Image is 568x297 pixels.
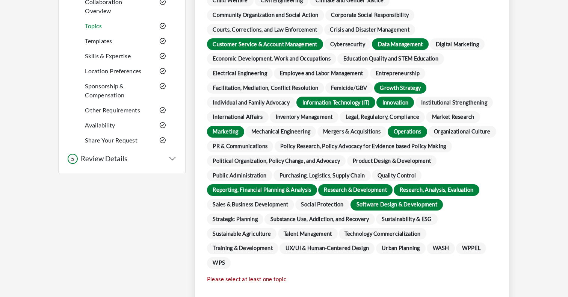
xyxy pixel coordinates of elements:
span: Cybersecurity [324,38,371,50]
span: PR & Communications [207,141,273,152]
span: Strategic Planning [207,214,263,225]
span: Innovation [376,97,414,108]
span: International Affairs [207,111,269,123]
button: 5 Review Details [68,154,176,164]
span: Marketing [207,126,244,138]
span: Urban Planning [376,242,426,254]
span: Operations [388,126,427,138]
span: Employee and Labor Management [274,68,369,79]
span: WPS [207,257,231,269]
span: Technology Commercialization [339,228,426,239]
span: Public Administration [207,170,272,181]
span: Research & Development [318,184,393,196]
span: Software Design & Development [350,199,443,211]
span: Reporting, Financial Planning & Analysis [207,184,317,196]
span: Individual and Family Advocacy [207,97,295,108]
div: 5 [68,154,78,164]
a: Templates [85,37,112,44]
span: Data Management [372,38,429,50]
span: WPPEL [456,242,486,254]
span: Sustainable Agriculture [207,228,277,239]
span: Institutional Strengthening [415,97,493,108]
a: Availability [85,121,115,129]
a: Other Requirements [85,106,140,114]
span: Information Technology (IT) [296,97,375,108]
span: Social Protection [295,199,349,211]
span: Facilitation, Mediation, Conflict Resolution [207,82,324,94]
span: Education Quality and STEM Education [337,53,444,65]
span: Mergers & Acquisitions [317,126,387,138]
span: Crisis and Disaster Management [324,24,415,36]
span: UX/UI & Human-Centered Design [279,242,375,254]
a: Skills & Expertise [85,52,131,59]
h5: Review Details [78,155,127,163]
span: Femicide/GBV [325,82,373,94]
span: Economic Development, Work and Occupations [207,53,336,65]
span: Policy Research, Policy Advocacy for Evidence based Policy Making [275,141,452,152]
span: Legal, Regulatory, Compliance [340,111,425,123]
span: Inventory Management [270,111,338,123]
span: Community Organization and Social Action [207,9,324,21]
a: Share Your Request [85,136,137,144]
span: Corporate Social Responsibility [325,9,415,21]
span: Sustainability & ESG [376,214,438,225]
span: Market Research [426,111,480,123]
a: Sponsorship & Compensation [85,82,124,98]
span: Mechanical Engineering [245,126,316,138]
span: Training & Development [207,242,278,254]
a: Topics [85,22,102,29]
span: Quality Control [372,170,422,181]
span: Organizational Culture [428,126,496,138]
span: Purchasing, Logistics, Supply Chain [273,170,371,181]
span: Research, Analysis, Evaluation [394,184,479,196]
div: Please select at least one topic [207,275,497,283]
span: Courts, Corrections, and Law Enforcement [207,24,323,36]
span: Talent Management [278,228,338,239]
span: WASH [427,242,455,254]
span: Digital Marketing [430,38,485,50]
span: Customer Service & Account Management [207,38,323,50]
span: Substance Use, Addiction, and Recovery [264,214,375,225]
span: Growth Strategy [374,82,427,94]
span: Political Organization, Policy Change, and Advocacy [207,155,346,167]
a: Location Preferences [85,67,141,74]
span: Sales & Business Development [207,199,294,211]
span: Electrical Engineering [207,68,273,79]
span: Entrepreneurship [370,68,426,79]
span: Product Design & Development [347,155,437,167]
